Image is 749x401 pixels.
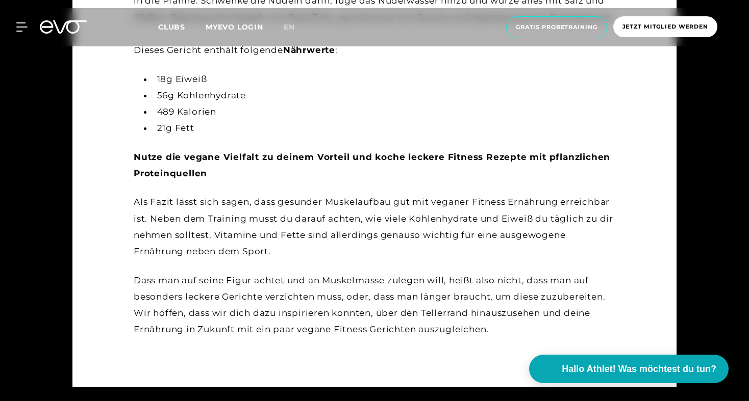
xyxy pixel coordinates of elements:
span: Jetzt Mitglied werden [622,22,708,31]
a: en [284,21,307,33]
span: en [284,22,295,32]
span: Hallo Athlet! Was möchtest du tun? [562,362,716,376]
li: 21g Fett [153,120,615,136]
li: 18g Eiweiß [153,71,615,87]
button: Hallo Athlet! Was möchtest du tun? [529,355,729,383]
a: Clubs [158,22,206,32]
li: 56g Kohlenhydrate [153,87,615,103]
li: 489 Kalorien [153,103,615,120]
a: Gratis Probetraining [503,16,610,38]
div: Als Fazit lässt sich sagen, dass gesunder Muskelaufbau gut mit veganer Fitness Ernährung erreichb... [134,194,615,259]
span: Clubs [158,22,185,32]
span: Gratis Probetraining [516,23,597,32]
div: Dass man auf seine Figur achtet und an Muskelmasse zulegen will, heißt also nicht, dass man auf b... [134,272,615,338]
a: MYEVO LOGIN [206,22,263,32]
a: Jetzt Mitglied werden [610,16,720,38]
strong: Nutze die vegane Vielfalt zu deinem Vorteil und koche leckere Fitness Rezepte mit pflanzlichen Pr... [134,152,610,178]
